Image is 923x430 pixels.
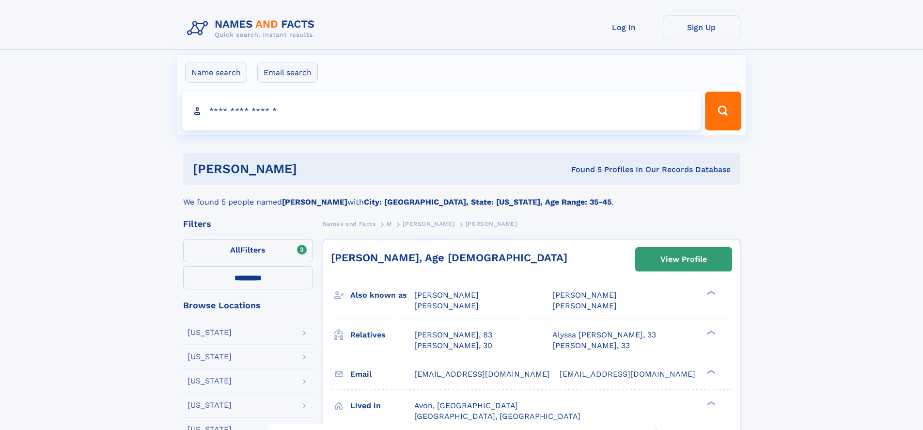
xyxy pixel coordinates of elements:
[414,401,518,410] span: Avon, [GEOGRAPHIC_DATA]
[414,412,580,421] span: [GEOGRAPHIC_DATA], [GEOGRAPHIC_DATA]
[403,221,454,227] span: [PERSON_NAME]
[414,330,492,340] a: [PERSON_NAME], 83
[350,366,414,382] h3: Email
[183,301,313,310] div: Browse Locations
[350,287,414,303] h3: Also known as
[585,16,663,39] a: Log In
[183,220,313,228] div: Filters
[552,340,630,351] a: [PERSON_NAME], 33
[403,218,454,230] a: [PERSON_NAME]
[466,221,517,227] span: [PERSON_NAME]
[552,301,617,310] span: [PERSON_NAME]
[188,329,232,336] div: [US_STATE]
[257,63,318,83] label: Email search
[331,252,567,264] a: [PERSON_NAME], Age [DEMOGRAPHIC_DATA]
[183,185,740,208] div: We found 5 people named with .
[350,327,414,343] h3: Relatives
[185,63,247,83] label: Name search
[387,221,392,227] span: M
[193,163,434,175] h1: [PERSON_NAME]
[552,330,656,340] a: Alyssa [PERSON_NAME], 33
[350,398,414,414] h3: Lived in
[636,248,732,271] a: View Profile
[188,401,232,409] div: [US_STATE]
[183,16,323,42] img: Logo Names and Facts
[188,377,232,385] div: [US_STATE]
[183,239,313,262] label: Filters
[705,92,741,130] button: Search Button
[414,369,550,379] span: [EMAIL_ADDRESS][DOMAIN_NAME]
[414,301,479,310] span: [PERSON_NAME]
[182,92,701,130] input: search input
[414,290,479,300] span: [PERSON_NAME]
[434,164,731,175] div: Found 5 Profiles In Our Records Database
[663,16,740,39] a: Sign Up
[414,340,492,351] a: [PERSON_NAME], 30
[704,329,716,335] div: ❯
[230,245,240,255] span: All
[560,369,695,379] span: [EMAIL_ADDRESS][DOMAIN_NAME]
[364,197,611,207] b: City: [GEOGRAPHIC_DATA], State: [US_STATE], Age Range: 35-45
[282,197,347,207] b: [PERSON_NAME]
[188,353,232,361] div: [US_STATE]
[704,400,716,406] div: ❯
[387,218,392,230] a: M
[704,368,716,375] div: ❯
[704,290,716,296] div: ❯
[552,290,617,300] span: [PERSON_NAME]
[323,218,376,230] a: Names and Facts
[660,248,707,271] div: View Profile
